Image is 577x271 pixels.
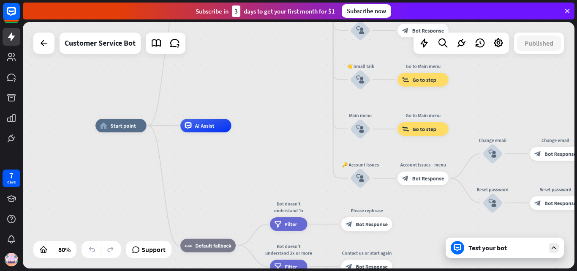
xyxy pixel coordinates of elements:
div: 👋 Small talk [340,63,381,69]
span: Default fallback [195,242,231,249]
i: block_user_input [356,125,364,133]
i: home_2 [100,122,107,129]
i: block_user_input [356,76,364,84]
div: 7 [9,172,14,179]
i: block_bot_response [402,175,409,182]
i: block_goto [402,77,409,83]
span: Filter [285,263,297,270]
div: Test your bot [468,244,544,252]
div: Customer Service Bot [65,33,136,54]
i: block_user_input [356,26,364,34]
i: block_bot_response [402,27,409,34]
span: Start point [110,122,136,129]
span: Filter [285,221,297,227]
span: Bot Response [356,263,388,270]
i: filter [275,221,282,227]
i: block_bot_response [346,221,352,227]
div: Go to Main menu [392,112,454,119]
div: Change email [472,137,513,143]
i: block_bot_response [534,150,541,157]
div: Bot doesn't understand 2x or more [265,243,312,256]
span: Support [142,243,166,256]
i: filter [275,263,282,270]
i: block_user_input [356,174,364,182]
span: Bot Response [356,221,388,227]
div: days [7,179,16,185]
span: Bot Response [412,27,444,34]
span: Bot Response [412,175,444,182]
a: 7 days [3,170,20,187]
button: Open LiveChat chat widget [7,3,32,29]
span: AI Assist [195,122,215,129]
i: block_bot_response [346,263,352,270]
div: Please rephrase [336,207,397,214]
i: block_user_input [489,199,497,207]
span: Go to step [413,77,436,83]
div: Subscribe in days to get your first month for $1 [196,5,335,17]
div: Subscribe now [342,4,391,18]
button: Published [517,36,561,51]
div: 80% [56,243,73,256]
i: block_goto [402,126,409,132]
div: Main menu [340,112,381,119]
div: Account issues - menu [392,161,454,168]
span: Go to step [413,126,436,132]
div: 🔑 Account issues [340,161,381,168]
span: Bot Response [544,200,577,206]
div: Go to Main menu [392,63,454,69]
i: block_user_input [489,150,497,158]
div: Bot doesn't understand 1x [265,200,312,214]
span: Bot Response [544,150,577,157]
i: block_bot_response [534,200,541,206]
div: Contact us or start again [336,249,397,256]
i: block_fallback [185,242,192,249]
div: 3 [232,5,240,17]
div: Reset password [472,186,513,193]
